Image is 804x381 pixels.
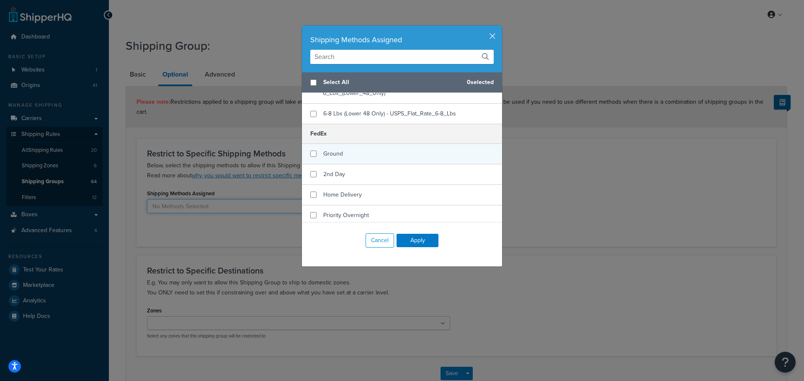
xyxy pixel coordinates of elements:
[302,72,502,93] div: 0 selected
[310,34,494,46] div: Shipping Methods Assigned
[302,124,502,143] h5: FedEx
[323,149,343,158] span: Ground
[323,170,345,179] span: 2nd Day
[323,190,362,199] span: Home Delivery
[366,233,394,248] button: Cancel
[310,50,494,64] input: Search
[323,77,460,88] span: Select All
[323,211,369,220] span: Priority Overnight
[323,109,456,118] span: 6-8 Lbs (Lower 48 Only) - USPS_Flat_Rate_6-8_Lbs
[397,234,438,247] button: Apply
